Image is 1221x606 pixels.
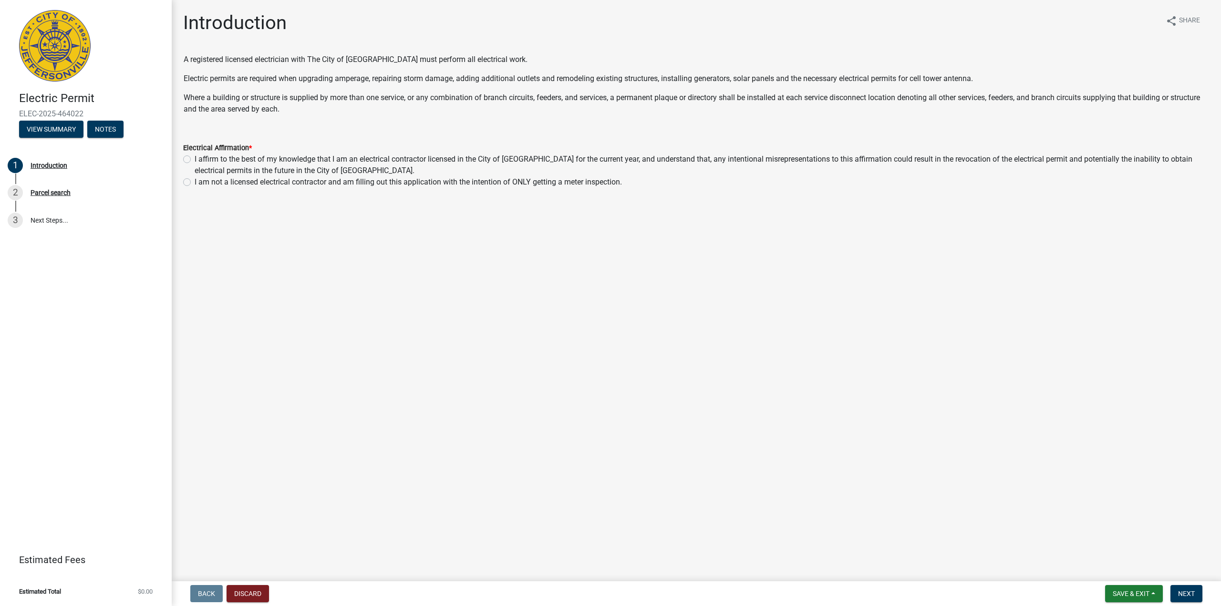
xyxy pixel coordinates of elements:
[138,588,153,595] span: $0.00
[31,189,71,196] div: Parcel search
[184,54,1209,65] p: A registered licensed electrician with The City of [GEOGRAPHIC_DATA] must perform all electrical ...
[19,588,61,595] span: Estimated Total
[19,121,83,138] button: View Summary
[1179,15,1200,27] span: Share
[19,92,164,105] h4: Electric Permit
[87,121,124,138] button: Notes
[19,126,83,134] wm-modal-confirm: Summary
[19,10,91,82] img: City of Jeffersonville, Indiana
[1105,585,1163,602] button: Save & Exit
[31,162,67,169] div: Introduction
[1170,585,1202,602] button: Next
[183,11,287,34] h1: Introduction
[183,145,252,152] label: Electrical Affirmation
[1178,590,1195,597] span: Next
[184,73,1209,84] p: Electric permits are required when upgrading amperage, repairing storm damage, adding additional ...
[8,213,23,228] div: 3
[87,126,124,134] wm-modal-confirm: Notes
[198,590,215,597] span: Back
[19,109,153,118] span: ELEC-2025-464022
[8,550,156,569] a: Estimated Fees
[184,92,1209,115] p: Where a building or structure is supplied by more than one service, or any combination of branch ...
[1158,11,1208,30] button: shareShare
[8,158,23,173] div: 1
[190,585,223,602] button: Back
[195,154,1210,176] label: I affirm to the best of my knowledge that I am an electrical contractor licensed in the City of [...
[8,185,23,200] div: 2
[195,176,622,188] label: I am not a licensed electrical contractor and am filling out this application with the intention ...
[1113,590,1149,597] span: Save & Exit
[227,585,269,602] button: Discard
[1166,15,1177,27] i: share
